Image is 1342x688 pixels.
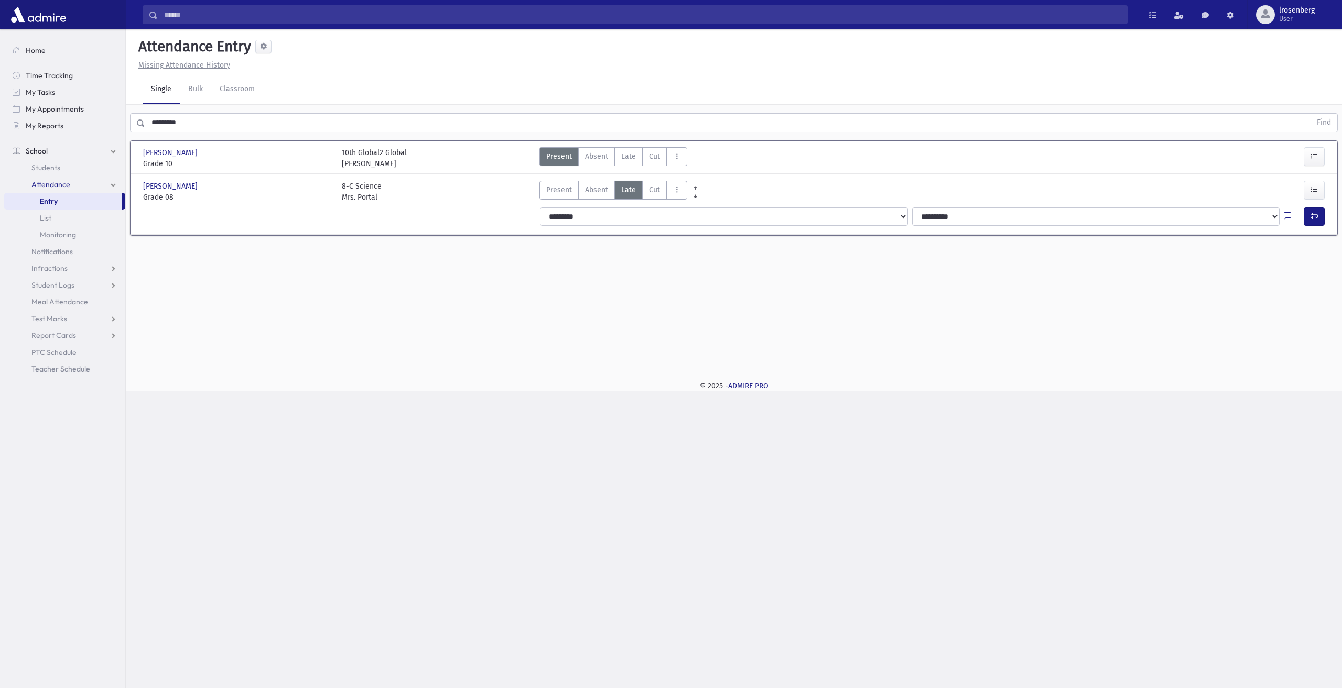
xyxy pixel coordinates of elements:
div: AttTypes [539,147,687,169]
span: School [26,146,48,156]
span: Monitoring [40,230,76,239]
span: Grade 10 [143,158,331,169]
span: Present [546,151,572,162]
div: 8-C Science Mrs. Portal [342,181,382,203]
a: Missing Attendance History [134,61,230,70]
span: My Reports [26,121,63,130]
div: © 2025 - [143,380,1325,391]
a: Students [4,159,125,176]
a: List [4,210,125,226]
a: Notifications [4,243,125,260]
a: Student Logs [4,277,125,293]
span: Cut [649,184,660,195]
a: Bulk [180,75,211,104]
span: Teacher Schedule [31,364,90,374]
span: Absent [585,184,608,195]
span: Entry [40,196,58,206]
a: My Reports [4,117,125,134]
a: Test Marks [4,310,125,327]
a: Meal Attendance [4,293,125,310]
span: Time Tracking [26,71,73,80]
span: Late [621,184,636,195]
span: Present [546,184,572,195]
span: Cut [649,151,660,162]
span: PTC Schedule [31,347,77,357]
h5: Attendance Entry [134,38,251,56]
span: [PERSON_NAME] [143,147,200,158]
span: Student Logs [31,280,74,290]
span: Absent [585,151,608,162]
u: Missing Attendance History [138,61,230,70]
a: PTC Schedule [4,344,125,361]
a: ADMIRE PRO [728,381,769,390]
div: 10th Global2 Global [PERSON_NAME] [342,147,407,169]
span: My Tasks [26,88,55,97]
a: Report Cards [4,327,125,344]
button: Find [1311,114,1337,132]
span: Students [31,163,60,172]
span: Meal Attendance [31,297,88,307]
span: Test Marks [31,314,67,323]
a: Teacher Schedule [4,361,125,377]
span: List [40,213,51,223]
input: Search [158,5,1127,24]
span: User [1279,15,1315,23]
a: Time Tracking [4,67,125,84]
a: Home [4,42,125,59]
a: Monitoring [4,226,125,243]
a: Attendance [4,176,125,193]
span: Notifications [31,247,73,256]
a: Classroom [211,75,263,104]
span: Report Cards [31,331,76,340]
a: Entry [4,193,122,210]
a: Infractions [4,260,125,277]
div: AttTypes [539,181,687,203]
a: School [4,143,125,159]
span: Late [621,151,636,162]
a: My Tasks [4,84,125,101]
a: My Appointments [4,101,125,117]
span: My Appointments [26,104,84,114]
span: [PERSON_NAME] [143,181,200,192]
span: Grade 08 [143,192,331,203]
span: lrosenberg [1279,6,1315,15]
a: Single [143,75,180,104]
span: Attendance [31,180,70,189]
span: Home [26,46,46,55]
span: Infractions [31,264,68,273]
img: AdmirePro [8,4,69,25]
